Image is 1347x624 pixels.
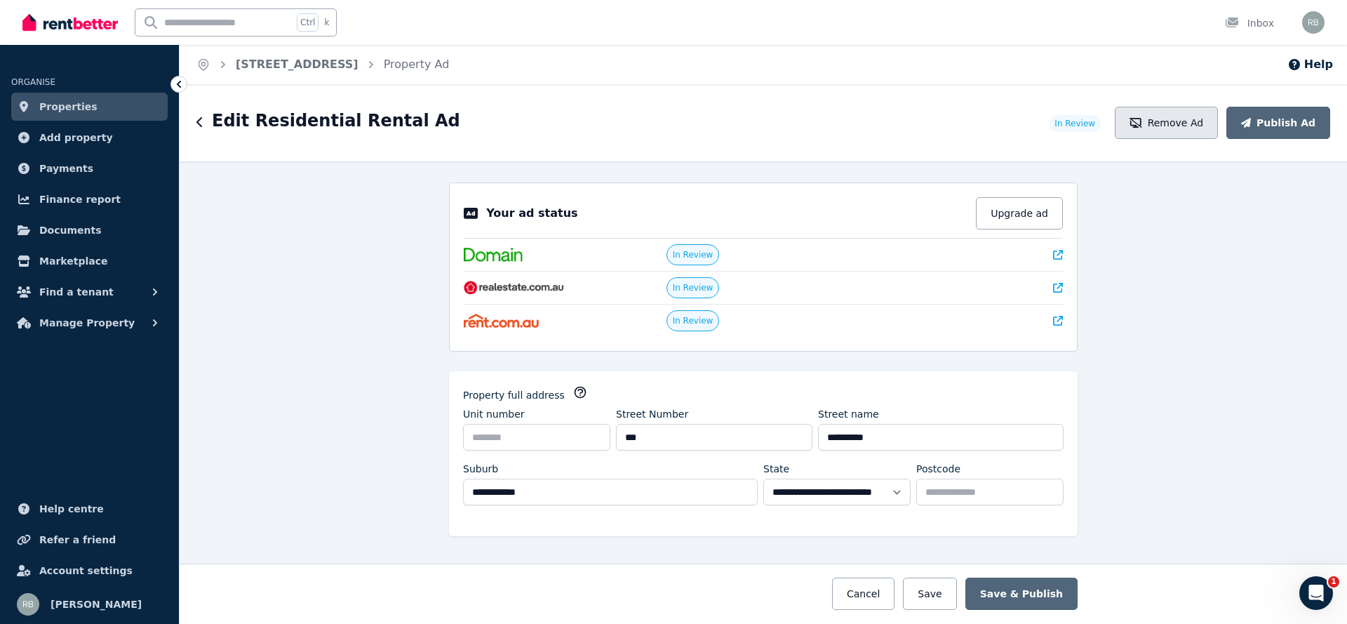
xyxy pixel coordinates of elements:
[11,185,168,213] a: Finance report
[464,314,539,328] img: Rent.com.au
[39,314,135,331] span: Manage Property
[384,58,450,71] a: Property Ad
[463,462,498,476] label: Suburb
[1115,107,1218,139] button: Remove Ad
[236,58,358,71] a: [STREET_ADDRESS]
[464,281,564,295] img: RealEstate.com.au
[39,531,116,548] span: Refer a friend
[965,578,1078,610] button: Save & Publish
[1054,118,1095,129] span: In Review
[11,124,168,152] a: Add property
[324,17,329,28] span: k
[11,526,168,554] a: Refer a friend
[463,407,525,421] label: Unit number
[11,557,168,585] a: Account settings
[11,278,168,306] button: Find a tenant
[51,596,142,613] span: [PERSON_NAME]
[17,593,39,616] img: Raj Bala
[976,197,1063,230] button: Upgrade ad
[818,407,879,421] label: Street name
[39,222,102,239] span: Documents
[832,578,894,610] button: Cancel
[39,500,104,517] span: Help centre
[212,109,460,132] h1: Edit Residential Rental Ad
[11,216,168,244] a: Documents
[903,578,956,610] button: Save
[616,407,688,421] label: Street Number
[673,249,713,260] span: In Review
[486,205,577,222] p: Your ad status
[11,154,168,182] a: Payments
[11,247,168,275] a: Marketplace
[22,12,118,33] img: RentBetter
[1328,576,1339,588] span: 1
[11,77,55,87] span: ORGANISE
[673,315,713,326] span: In Review
[39,253,107,270] span: Marketplace
[463,388,565,402] label: Property full address
[1225,16,1274,30] div: Inbox
[39,98,98,115] span: Properties
[180,45,466,84] nav: Breadcrumb
[39,191,121,208] span: Finance report
[1287,56,1333,73] button: Help
[11,93,168,121] a: Properties
[1302,11,1325,34] img: Raj Bala
[39,160,93,177] span: Payments
[11,495,168,523] a: Help centre
[39,284,114,300] span: Find a tenant
[297,13,319,32] span: Ctrl
[763,462,789,476] label: State
[464,248,523,262] img: Domain.com.au
[1226,107,1330,139] button: Publish Ad
[39,562,133,579] span: Account settings
[673,282,713,293] span: In Review
[11,309,168,337] button: Manage Property
[39,129,113,146] span: Add property
[916,462,960,476] label: Postcode
[1299,576,1333,610] iframe: Intercom live chat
